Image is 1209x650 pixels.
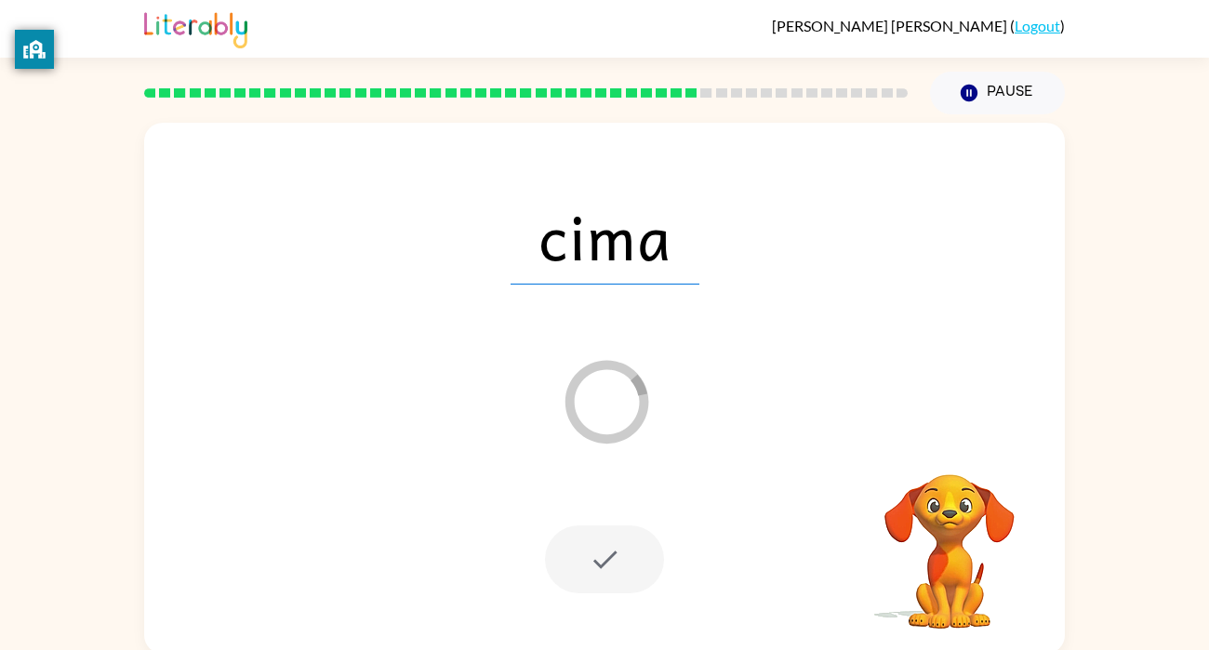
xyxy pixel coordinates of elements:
a: Logout [1015,17,1060,34]
span: [PERSON_NAME] [PERSON_NAME] [772,17,1010,34]
video: Your browser must support playing .mp4 files to use Literably. Please try using another browser. [857,445,1043,631]
span: cima [511,188,699,285]
div: ( ) [772,17,1065,34]
button: privacy banner [15,30,54,69]
img: Literably [144,7,247,48]
button: Pause [930,72,1065,114]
